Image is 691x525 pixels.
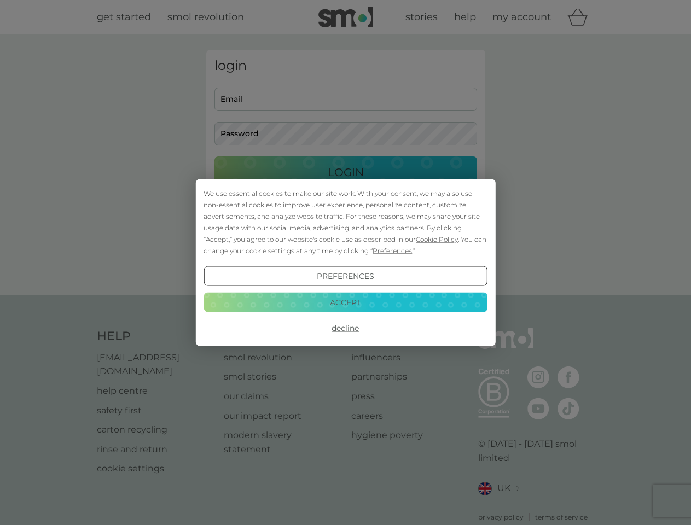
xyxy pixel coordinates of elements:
[204,188,487,256] div: We use essential cookies to make our site work. With your consent, we may also use non-essential ...
[204,318,487,338] button: Decline
[204,292,487,312] button: Accept
[195,179,495,346] div: Cookie Consent Prompt
[204,266,487,286] button: Preferences
[373,247,412,255] span: Preferences
[416,235,458,243] span: Cookie Policy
